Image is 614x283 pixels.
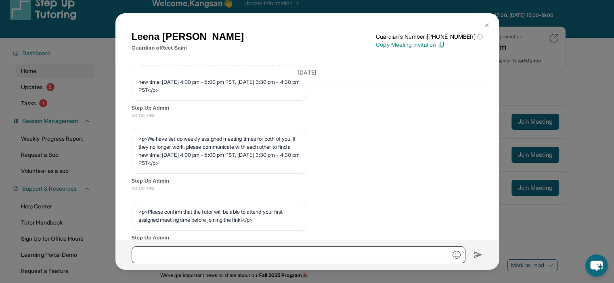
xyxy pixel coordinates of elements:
p: Copy Meeting Invitation [376,41,482,49]
h3: [DATE] [132,69,483,77]
p: Guardian of Reet Saini [132,44,244,52]
p: <p>We have set up weekly assigned meeting times for both of you. If they no longer work, please c... [138,135,300,167]
span: 03:02 PM [132,185,483,193]
span: Step Up Admin [132,104,483,112]
p: <p>Please confirm that the tutor will be able to attend your first assigned meeting time before j... [138,208,300,224]
h1: Leena [PERSON_NAME] [132,29,244,44]
span: ⓘ [477,33,482,41]
span: 03:02 PM [132,112,483,120]
img: Emoji [453,251,461,259]
span: Step Up Admin [132,234,483,242]
img: Copy Icon [438,41,445,48]
img: Send icon [474,250,483,260]
button: chat-button [585,254,608,277]
img: Close Icon [484,22,490,29]
p: Guardian's Number: [PHONE_NUMBER] [376,33,482,41]
span: Step Up Admin [132,177,483,185]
